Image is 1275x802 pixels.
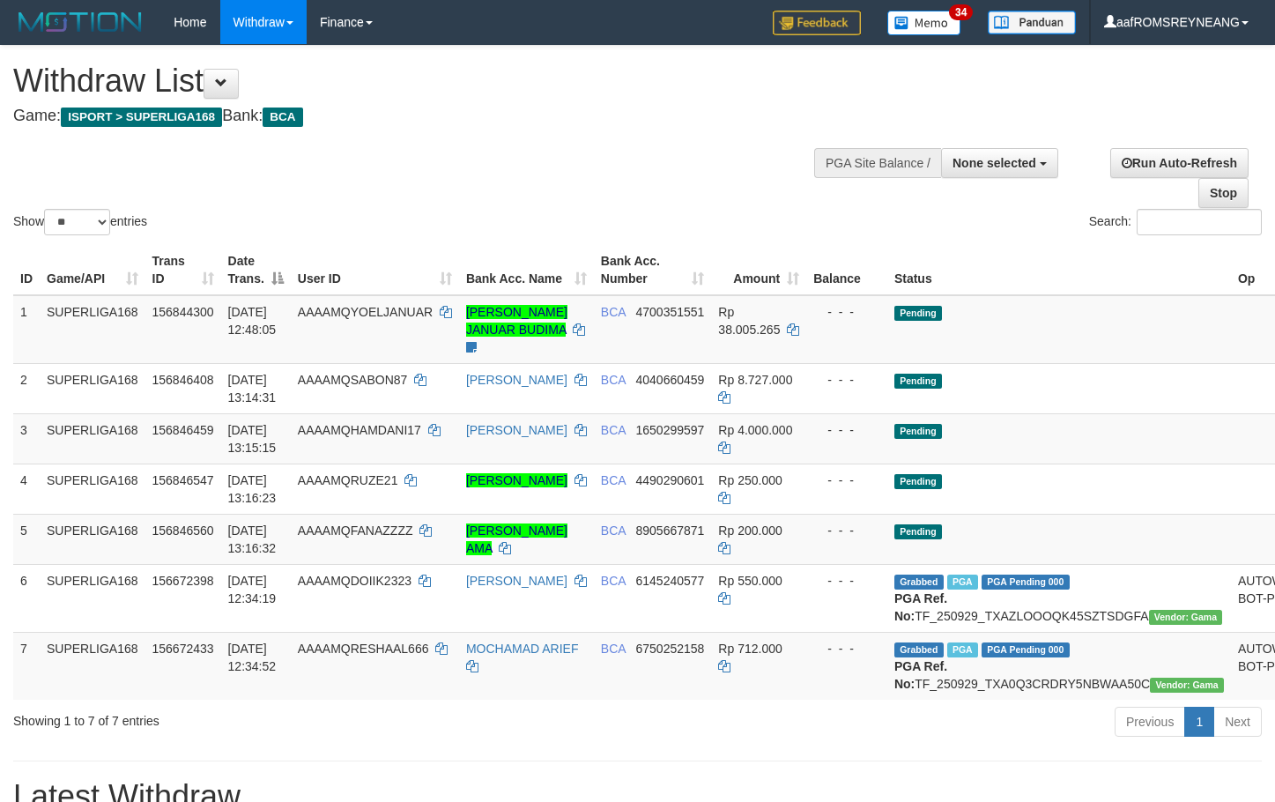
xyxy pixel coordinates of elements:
td: 1 [13,295,40,364]
a: [PERSON_NAME] AMA [466,524,567,555]
a: [PERSON_NAME] [466,473,567,487]
h1: Withdraw List [13,63,833,99]
span: Pending [894,524,942,539]
img: Button%20Memo.svg [887,11,961,35]
span: Copy 4490290601 to clipboard [635,473,704,487]
th: Game/API: activate to sort column ascending [40,245,145,295]
a: [PERSON_NAME] JANUAR BUDIMA [466,305,567,337]
span: AAAAMQFANAZZZZ [298,524,413,538]
img: MOTION_logo.png [13,9,147,35]
div: PGA Site Balance / [814,148,941,178]
span: BCA [601,524,626,538]
span: None selected [953,156,1036,170]
span: BCA [601,473,626,487]
span: BCA [601,642,626,656]
div: Showing 1 to 7 of 7 entries [13,705,518,730]
th: Status [887,245,1231,295]
span: PGA Pending [982,642,1070,657]
td: 4 [13,464,40,514]
label: Search: [1089,209,1262,235]
td: SUPERLIGA168 [40,632,145,700]
div: - - - [813,472,880,489]
span: Rp 4.000.000 [718,423,792,437]
input: Search: [1137,209,1262,235]
span: BCA [601,305,626,319]
span: AAAAMQDOIIK2323 [298,574,411,588]
div: - - - [813,421,880,439]
td: SUPERLIGA168 [40,514,145,564]
span: Copy 6145240577 to clipboard [635,574,704,588]
th: Date Trans.: activate to sort column descending [221,245,291,295]
span: Grabbed [894,575,944,590]
span: 156846547 [152,473,214,487]
span: [DATE] 12:34:19 [228,574,277,605]
a: [PERSON_NAME] [466,373,567,387]
th: User ID: activate to sort column ascending [291,245,459,295]
td: SUPERLIGA168 [40,564,145,632]
td: SUPERLIGA168 [40,363,145,413]
span: Rp 200.000 [718,524,782,538]
span: BCA [601,574,626,588]
span: AAAAMQHAMDANI17 [298,423,421,437]
span: Copy 1650299597 to clipboard [635,423,704,437]
span: AAAAMQRESHAAL666 [298,642,429,656]
a: MOCHAMAD ARIEF [466,642,579,656]
td: 6 [13,564,40,632]
span: Pending [894,306,942,321]
span: [DATE] 13:15:15 [228,423,277,455]
a: Stop [1198,178,1249,208]
div: - - - [813,640,880,657]
a: [PERSON_NAME] [466,574,567,588]
span: Pending [894,424,942,439]
td: 7 [13,632,40,700]
a: Previous [1115,707,1185,737]
a: Next [1213,707,1262,737]
td: SUPERLIGA168 [40,464,145,514]
span: AAAAMQYOELJANUAR [298,305,433,319]
td: 5 [13,514,40,564]
span: BCA [601,373,626,387]
div: - - - [813,371,880,389]
select: Showentries [44,209,110,235]
td: TF_250929_TXA0Q3CRDRY5NBWAA50C [887,632,1231,700]
span: 156672398 [152,574,214,588]
span: 156846408 [152,373,214,387]
b: PGA Ref. No: [894,659,947,691]
span: [DATE] 12:48:05 [228,305,277,337]
span: AAAAMQSABON87 [298,373,408,387]
th: ID [13,245,40,295]
label: Show entries [13,209,147,235]
th: Balance [806,245,887,295]
span: BCA [601,423,626,437]
div: - - - [813,522,880,539]
a: [PERSON_NAME] [466,423,567,437]
span: Grabbed [894,642,944,657]
span: Copy 8905667871 to clipboard [635,524,704,538]
span: Rp 8.727.000 [718,373,792,387]
span: [DATE] 13:16:23 [228,473,277,505]
div: - - - [813,303,880,321]
img: panduan.png [988,11,1076,34]
button: None selected [941,148,1058,178]
span: Rp 250.000 [718,473,782,487]
img: Feedback.jpg [773,11,861,35]
span: Copy 6750252158 to clipboard [635,642,704,656]
span: Vendor URL: https://trx31.1velocity.biz [1149,610,1223,625]
span: Rp 712.000 [718,642,782,656]
span: 156846459 [152,423,214,437]
th: Trans ID: activate to sort column ascending [145,245,221,295]
span: PGA Pending [982,575,1070,590]
span: AAAAMQRUZE21 [298,473,398,487]
td: TF_250929_TXAZLOOOQK45SZTSDGFA [887,564,1231,632]
span: Marked by aafsoycanthlai [947,642,978,657]
th: Amount: activate to sort column ascending [711,245,806,295]
td: SUPERLIGA168 [40,295,145,364]
span: [DATE] 12:34:52 [228,642,277,673]
h4: Game: Bank: [13,108,833,125]
span: Pending [894,474,942,489]
a: Run Auto-Refresh [1110,148,1249,178]
span: ISPORT > SUPERLIGA168 [61,108,222,127]
span: [DATE] 13:14:31 [228,373,277,405]
span: BCA [263,108,302,127]
span: Rp 550.000 [718,574,782,588]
